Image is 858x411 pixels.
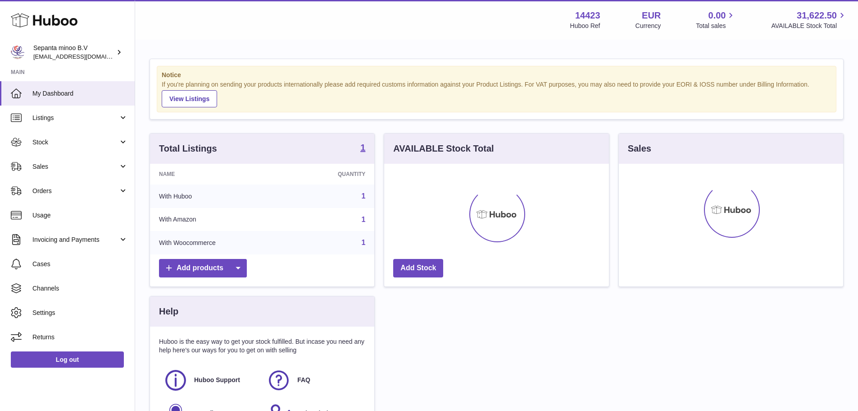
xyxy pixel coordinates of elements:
strong: 14423 [575,9,600,22]
span: Huboo Support [194,376,240,384]
div: Currency [636,22,661,30]
p: Huboo is the easy way to get your stock fulfilled. But incase you need any help here's our ways f... [159,337,365,355]
span: Stock [32,138,118,147]
a: View Listings [162,90,217,107]
a: Huboo Support [163,368,258,393]
span: Cases [32,260,128,268]
th: Name [150,164,289,185]
span: Channels [32,284,128,293]
a: 1 [361,216,365,223]
h3: Help [159,305,178,318]
h3: Total Listings [159,143,217,155]
a: 1 [361,239,365,246]
a: FAQ [267,368,361,393]
span: My Dashboard [32,89,128,98]
strong: EUR [642,9,661,22]
td: With Woocommerce [150,231,289,254]
span: Orders [32,187,118,195]
td: With Huboo [150,185,289,208]
span: [EMAIL_ADDRESS][DOMAIN_NAME] [33,53,132,60]
span: Usage [32,211,128,220]
h3: AVAILABLE Stock Total [393,143,494,155]
a: Add Stock [393,259,443,277]
span: 0.00 [708,9,726,22]
a: Add products [159,259,247,277]
span: Sales [32,162,118,171]
span: Total sales [696,22,736,30]
a: 31,622.50 AVAILABLE Stock Total [771,9,847,30]
span: Listings [32,114,118,122]
strong: 1 [360,143,365,152]
span: Invoicing and Payments [32,236,118,244]
div: Sepanta minoo B.V [33,44,114,61]
div: Huboo Ref [570,22,600,30]
span: Settings [32,309,128,317]
img: internalAdmin-14423@internal.huboo.com [11,46,24,59]
span: FAQ [297,376,310,384]
th: Quantity [289,164,374,185]
span: AVAILABLE Stock Total [771,22,847,30]
a: Log out [11,351,124,368]
strong: Notice [162,71,831,79]
h3: Sales [628,143,651,155]
a: 1 [361,192,365,200]
a: 1 [360,143,365,154]
span: 31,622.50 [797,9,837,22]
span: Returns [32,333,128,342]
td: With Amazon [150,208,289,231]
div: If you're planning on sending your products internationally please add required customs informati... [162,80,831,107]
a: 0.00 Total sales [696,9,736,30]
